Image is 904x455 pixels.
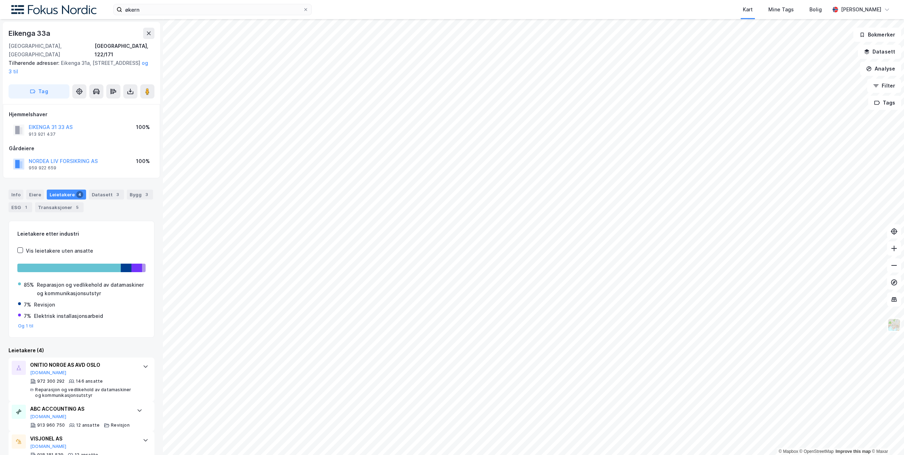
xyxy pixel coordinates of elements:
[37,281,145,298] div: Reparasjon og vedlikehold av datamaskiner og kommunikasjonsutstyr
[34,312,103,320] div: Elektrisk installasjonsarbeid
[136,157,150,165] div: 100%
[9,346,154,355] div: Leietakere (4)
[30,361,136,369] div: ONITIO NORGE AS AVD OSLO
[74,204,81,211] div: 5
[30,414,67,420] button: [DOMAIN_NAME]
[30,370,67,376] button: [DOMAIN_NAME]
[9,144,154,153] div: Gårdeiere
[24,312,31,320] div: 7%
[868,96,901,110] button: Tags
[30,444,67,449] button: [DOMAIN_NAME]
[841,5,881,14] div: [PERSON_NAME]
[35,202,84,212] div: Transaksjoner
[9,60,61,66] span: Tilhørende adresser:
[47,190,86,200] div: Leietakere
[860,62,901,76] button: Analyse
[143,191,150,198] div: 3
[37,422,65,428] div: 913 960 750
[9,202,32,212] div: ESG
[9,190,23,200] div: Info
[26,247,93,255] div: Vis leietakere uten ansatte
[30,434,136,443] div: VISJONEL AS
[809,5,822,14] div: Bolig
[9,42,95,59] div: [GEOGRAPHIC_DATA], [GEOGRAPHIC_DATA]
[800,449,834,454] a: OpenStreetMap
[17,230,146,238] div: Leietakere etter industri
[111,422,130,428] div: Revisjon
[9,84,69,99] button: Tag
[37,378,64,384] div: 972 300 292
[779,449,798,454] a: Mapbox
[887,318,901,332] img: Z
[9,110,154,119] div: Hjemmelshaver
[26,190,44,200] div: Eiere
[9,59,149,76] div: Eikenga 31a, [STREET_ADDRESS]
[869,421,904,455] div: Kontrollprogram for chat
[18,323,34,329] button: Og 1 til
[76,422,100,428] div: 12 ansatte
[853,28,901,42] button: Bokmerker
[95,42,154,59] div: [GEOGRAPHIC_DATA], 122/171
[30,405,130,413] div: ABC ACCOUNTING AS
[29,131,56,137] div: 913 921 437
[858,45,901,59] button: Datasett
[869,421,904,455] iframe: Chat Widget
[34,300,55,309] div: Revisjon
[29,165,56,171] div: 959 922 659
[136,123,150,131] div: 100%
[114,191,121,198] div: 3
[768,5,794,14] div: Mine Tags
[24,300,31,309] div: 7%
[76,378,103,384] div: 146 ansatte
[76,191,83,198] div: 4
[24,281,34,289] div: 85%
[35,387,136,398] div: Reparasjon og vedlikehold av datamaskiner og kommunikasjonsutstyr
[836,449,871,454] a: Improve this map
[22,204,29,211] div: 1
[743,5,753,14] div: Kart
[11,5,96,15] img: fokus-nordic-logo.8a93422641609758e4ac.png
[127,190,153,200] div: Bygg
[9,28,52,39] div: Eikenga 33a
[867,79,901,93] button: Filter
[122,4,303,15] input: Søk på adresse, matrikkel, gårdeiere, leietakere eller personer
[89,190,124,200] div: Datasett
